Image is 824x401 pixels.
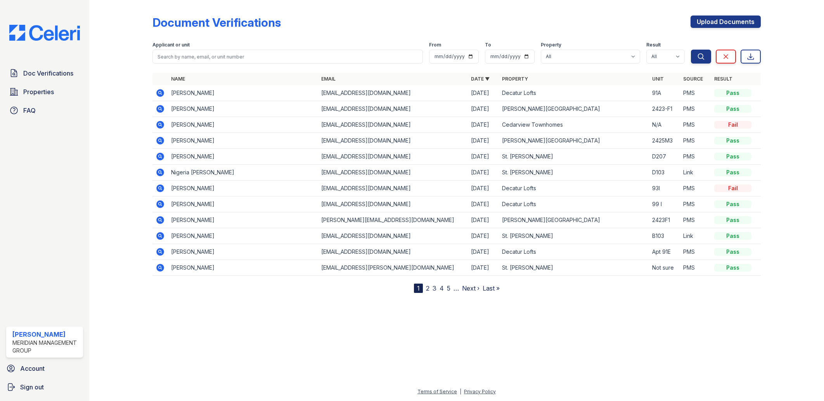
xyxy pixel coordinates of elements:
[652,76,664,82] a: Unit
[318,196,468,212] td: [EMAIL_ADDRESS][DOMAIN_NAME]
[462,284,480,292] a: Next ›
[12,330,80,339] div: [PERSON_NAME]
[23,87,54,96] span: Properties
[6,103,83,118] a: FAQ
[649,196,680,212] td: 99 I
[6,84,83,100] a: Properties
[318,85,468,101] td: [EMAIL_ADDRESS][DOMAIN_NAME]
[426,284,429,292] a: 2
[499,117,649,133] td: Cedarview Townhomes
[714,216,751,224] div: Pass
[171,76,185,82] a: Name
[468,133,499,149] td: [DATE]
[680,212,711,228] td: PMS
[3,379,86,395] button: Sign out
[499,212,649,228] td: [PERSON_NAME][GEOGRAPHIC_DATA]
[168,181,318,196] td: [PERSON_NAME]
[714,105,751,113] div: Pass
[541,42,561,48] label: Property
[680,228,711,244] td: Link
[499,260,649,276] td: St. [PERSON_NAME]
[499,196,649,212] td: Decatur Lofts
[417,389,457,394] a: Terms of Service
[468,244,499,260] td: [DATE]
[680,260,711,276] td: PMS
[168,101,318,117] td: [PERSON_NAME]
[168,196,318,212] td: [PERSON_NAME]
[649,212,680,228] td: 2423F1
[714,169,751,176] div: Pass
[649,165,680,181] td: D103
[168,244,318,260] td: [PERSON_NAME]
[168,165,318,181] td: Nigeria [PERSON_NAME]
[3,25,86,41] img: CE_Logo_Blue-a8612792a0a2168367f1c8372b55b34899dd931a85d93a1a3d3e32e68fde9ad4.png
[20,364,45,373] span: Account
[680,85,711,101] td: PMS
[485,42,491,48] label: To
[649,244,680,260] td: Apt 91E
[646,42,661,48] label: Result
[649,101,680,117] td: 2423-F1
[6,65,83,81] a: Doc Verifications
[649,260,680,276] td: Not sure
[168,133,318,149] td: [PERSON_NAME]
[649,133,680,149] td: 2425M3
[468,260,499,276] td: [DATE]
[168,260,318,276] td: [PERSON_NAME]
[714,89,751,97] div: Pass
[3,361,86,376] a: Account
[714,264,751,272] div: Pass
[680,181,711,196] td: PMS
[318,149,468,165] td: [EMAIL_ADDRESS][DOMAIN_NAME]
[649,228,680,244] td: B103
[499,244,649,260] td: Decatur Lofts
[318,181,468,196] td: [EMAIL_ADDRESS][DOMAIN_NAME]
[468,85,499,101] td: [DATE]
[468,165,499,181] td: [DATE]
[460,389,461,394] div: |
[321,76,336,82] a: Email
[447,284,450,292] a: 5
[483,284,500,292] a: Last »
[683,76,703,82] a: Source
[714,137,751,145] div: Pass
[680,244,711,260] td: PMS
[468,117,499,133] td: [DATE]
[680,133,711,149] td: PMS
[649,117,680,133] td: N/A
[649,149,680,165] td: D207
[499,165,649,181] td: St. [PERSON_NAME]
[318,101,468,117] td: [EMAIL_ADDRESS][DOMAIN_NAME]
[318,260,468,276] td: [EMAIL_ADDRESS][PERSON_NAME][DOMAIN_NAME]
[714,232,751,240] div: Pass
[502,76,528,82] a: Property
[23,106,36,115] span: FAQ
[468,196,499,212] td: [DATE]
[468,149,499,165] td: [DATE]
[318,212,468,228] td: [PERSON_NAME][EMAIL_ADDRESS][DOMAIN_NAME]
[714,121,751,129] div: Fail
[168,85,318,101] td: [PERSON_NAME]
[318,133,468,149] td: [EMAIL_ADDRESS][DOMAIN_NAME]
[152,42,190,48] label: Applicant or unit
[429,42,441,48] label: From
[414,284,423,293] div: 1
[649,181,680,196] td: 93l
[691,15,761,28] a: Upload Documents
[471,76,490,82] a: Date ▼
[318,165,468,181] td: [EMAIL_ADDRESS][DOMAIN_NAME]
[12,339,80,355] div: Meridian Management Group
[680,196,711,212] td: PMS
[433,284,436,292] a: 3
[168,212,318,228] td: [PERSON_NAME]
[499,149,649,165] td: St. [PERSON_NAME]
[680,117,711,133] td: PMS
[440,284,444,292] a: 4
[680,149,711,165] td: PMS
[464,389,496,394] a: Privacy Policy
[318,228,468,244] td: [EMAIL_ADDRESS][DOMAIN_NAME]
[20,382,44,392] span: Sign out
[152,15,281,29] div: Document Verifications
[499,101,649,117] td: [PERSON_NAME][GEOGRAPHIC_DATA]
[168,228,318,244] td: [PERSON_NAME]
